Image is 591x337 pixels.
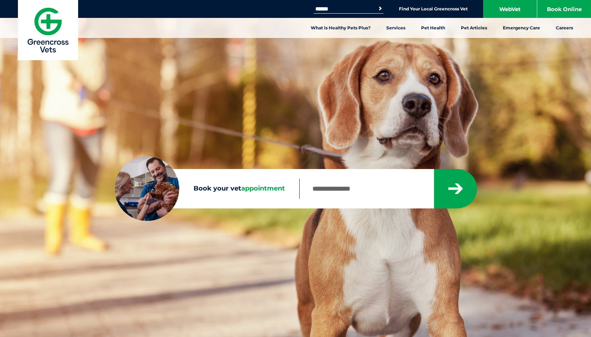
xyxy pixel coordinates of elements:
label: Book your vet [115,183,299,194]
a: What is Healthy Pets Plus? [303,18,378,38]
a: Find Your Local Greencross Vet [399,6,468,12]
a: Emergency Care [495,18,548,38]
button: Search [377,5,384,12]
a: Services [378,18,413,38]
a: Pet Health [413,18,453,38]
span: appointment [241,184,285,192]
a: Pet Articles [453,18,495,38]
a: Careers [548,18,581,38]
